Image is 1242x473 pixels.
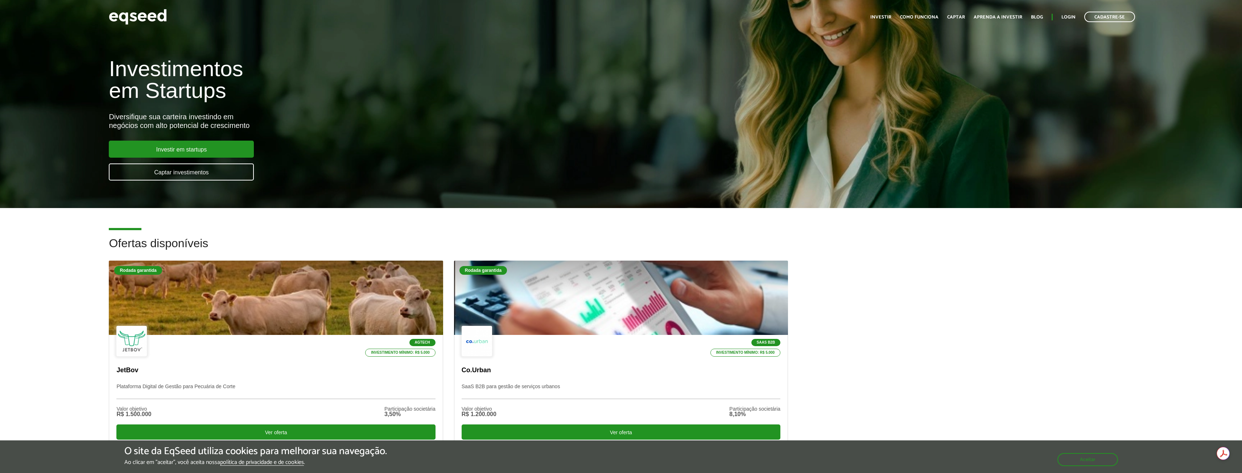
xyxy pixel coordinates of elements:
[1031,15,1043,20] a: Blog
[116,366,435,374] p: JetBov
[116,424,435,440] div: Ver oferta
[114,266,162,275] div: Rodada garantida
[116,383,435,399] p: Plataforma Digital de Gestão para Pecuária de Corte
[710,349,781,357] p: Investimento mínimo: R$ 5.000
[459,266,507,275] div: Rodada garantida
[220,460,304,466] a: política de privacidade e de cookies
[409,339,436,346] p: Agtech
[462,406,496,411] div: Valor objetivo
[109,163,254,181] a: Captar investimentos
[124,446,387,457] h5: O site da EqSeed utiliza cookies para melhorar sua navegação.
[384,411,436,417] div: 3,50%
[109,141,254,158] a: Investir em startups
[947,15,965,20] a: Captar
[109,261,443,445] a: Rodada garantida Agtech Investimento mínimo: R$ 5.000 JetBov Plataforma Digital de Gestão para Pe...
[870,15,891,20] a: Investir
[462,411,496,417] div: R$ 1.200.000
[462,424,780,440] div: Ver oferta
[729,406,780,411] div: Participação societária
[974,15,1022,20] a: Aprenda a investir
[109,7,167,26] img: EqSeed
[454,261,788,445] a: Rodada garantida SaaS B2B Investimento mínimo: R$ 5.000 Co.Urban SaaS B2B para gestão de serviços...
[124,459,387,466] p: Ao clicar em "aceitar", você aceita nossa .
[900,15,938,20] a: Como funciona
[1084,12,1135,22] a: Cadastre-se
[462,366,780,374] p: Co.Urban
[109,237,1133,261] h2: Ofertas disponíveis
[1061,15,1076,20] a: Login
[109,58,719,101] h1: Investimentos em Startups
[109,112,719,130] div: Diversifique sua carteira investindo em negócios com alto potencial de crescimento
[384,406,436,411] div: Participação societária
[116,406,151,411] div: Valor objetivo
[116,411,151,417] div: R$ 1.500.000
[729,411,780,417] div: 8,10%
[1057,453,1118,466] button: Aceitar
[462,383,780,399] p: SaaS B2B para gestão de serviços urbanos
[751,339,781,346] p: SaaS B2B
[365,349,436,357] p: Investimento mínimo: R$ 5.000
